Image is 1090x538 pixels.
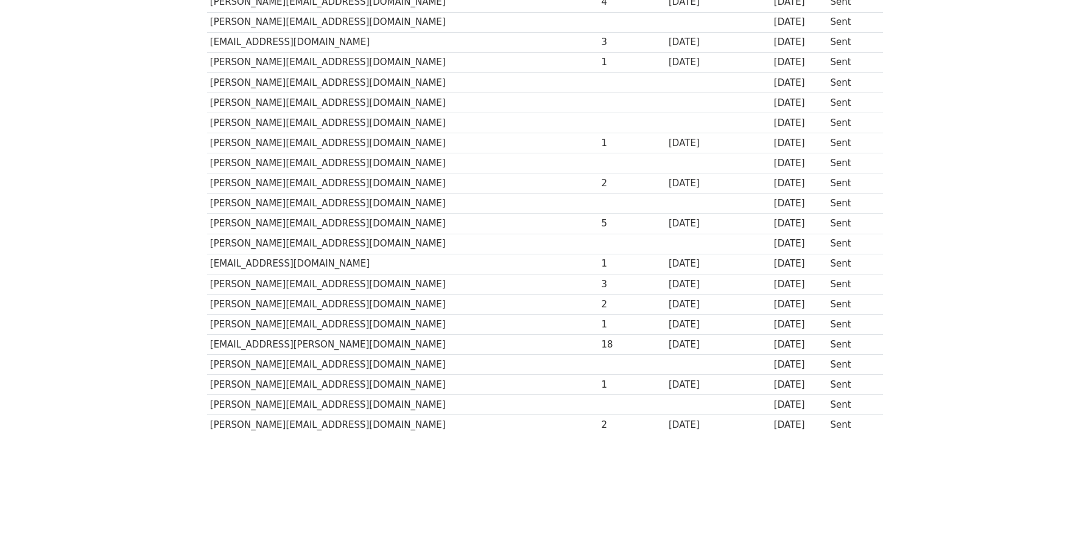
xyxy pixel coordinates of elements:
[828,173,876,194] td: Sent
[207,335,599,355] td: [EMAIL_ADDRESS][PERSON_NAME][DOMAIN_NAME]
[774,418,825,432] div: [DATE]
[669,217,768,231] div: [DATE]
[774,197,825,211] div: [DATE]
[774,378,825,392] div: [DATE]
[774,35,825,49] div: [DATE]
[774,278,825,292] div: [DATE]
[207,12,599,32] td: [PERSON_NAME][EMAIL_ADDRESS][DOMAIN_NAME]
[602,35,663,49] div: 3
[828,52,876,72] td: Sent
[828,214,876,234] td: Sent
[828,395,876,415] td: Sent
[774,358,825,372] div: [DATE]
[828,153,876,173] td: Sent
[207,214,599,234] td: [PERSON_NAME][EMAIL_ADDRESS][DOMAIN_NAME]
[207,294,599,314] td: [PERSON_NAME][EMAIL_ADDRESS][DOMAIN_NAME]
[207,415,599,435] td: [PERSON_NAME][EMAIL_ADDRESS][DOMAIN_NAME]
[774,76,825,90] div: [DATE]
[669,35,768,49] div: [DATE]
[207,93,599,113] td: [PERSON_NAME][EMAIL_ADDRESS][DOMAIN_NAME]
[602,318,663,332] div: 1
[774,176,825,190] div: [DATE]
[774,237,825,251] div: [DATE]
[207,274,599,294] td: [PERSON_NAME][EMAIL_ADDRESS][DOMAIN_NAME]
[774,136,825,150] div: [DATE]
[828,314,876,334] td: Sent
[207,355,599,375] td: [PERSON_NAME][EMAIL_ADDRESS][DOMAIN_NAME]
[774,96,825,110] div: [DATE]
[774,15,825,29] div: [DATE]
[602,278,663,292] div: 3
[828,274,876,294] td: Sent
[774,257,825,271] div: [DATE]
[207,254,599,274] td: [EMAIL_ADDRESS][DOMAIN_NAME]
[828,234,876,254] td: Sent
[207,113,599,133] td: [PERSON_NAME][EMAIL_ADDRESS][DOMAIN_NAME]
[828,12,876,32] td: Sent
[602,298,663,312] div: 2
[828,355,876,375] td: Sent
[774,156,825,170] div: [DATE]
[602,176,663,190] div: 2
[774,398,825,412] div: [DATE]
[669,257,768,271] div: [DATE]
[602,136,663,150] div: 1
[1029,480,1090,538] iframe: Chat Widget
[207,32,599,52] td: [EMAIL_ADDRESS][DOMAIN_NAME]
[828,254,876,274] td: Sent
[669,418,768,432] div: [DATE]
[602,418,663,432] div: 2
[669,278,768,292] div: [DATE]
[669,338,768,352] div: [DATE]
[774,217,825,231] div: [DATE]
[774,318,825,332] div: [DATE]
[774,116,825,130] div: [DATE]
[207,375,599,395] td: [PERSON_NAME][EMAIL_ADDRESS][DOMAIN_NAME]
[602,257,663,271] div: 1
[669,378,768,392] div: [DATE]
[828,415,876,435] td: Sent
[828,113,876,133] td: Sent
[669,298,768,312] div: [DATE]
[207,194,599,214] td: [PERSON_NAME][EMAIL_ADDRESS][DOMAIN_NAME]
[828,375,876,395] td: Sent
[774,338,825,352] div: [DATE]
[602,338,663,352] div: 18
[828,335,876,355] td: Sent
[602,55,663,69] div: 1
[774,298,825,312] div: [DATE]
[207,173,599,194] td: [PERSON_NAME][EMAIL_ADDRESS][DOMAIN_NAME]
[774,55,825,69] div: [DATE]
[669,176,768,190] div: [DATE]
[669,136,768,150] div: [DATE]
[828,194,876,214] td: Sent
[828,32,876,52] td: Sent
[207,234,599,254] td: [PERSON_NAME][EMAIL_ADDRESS][DOMAIN_NAME]
[207,133,599,153] td: [PERSON_NAME][EMAIL_ADDRESS][DOMAIN_NAME]
[669,55,768,69] div: [DATE]
[207,395,599,415] td: [PERSON_NAME][EMAIL_ADDRESS][DOMAIN_NAME]
[207,314,599,334] td: [PERSON_NAME][EMAIL_ADDRESS][DOMAIN_NAME]
[828,72,876,93] td: Sent
[207,52,599,72] td: [PERSON_NAME][EMAIL_ADDRESS][DOMAIN_NAME]
[828,133,876,153] td: Sent
[207,72,599,93] td: [PERSON_NAME][EMAIL_ADDRESS][DOMAIN_NAME]
[828,294,876,314] td: Sent
[828,93,876,113] td: Sent
[207,153,599,173] td: [PERSON_NAME][EMAIL_ADDRESS][DOMAIN_NAME]
[602,378,663,392] div: 1
[602,217,663,231] div: 5
[669,318,768,332] div: [DATE]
